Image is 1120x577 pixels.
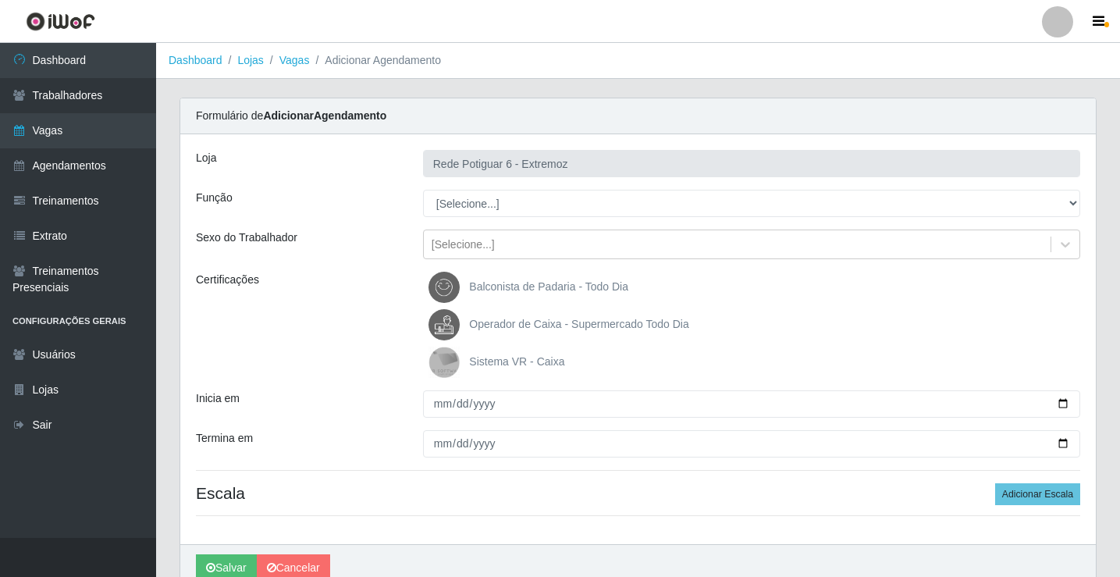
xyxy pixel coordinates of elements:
label: Termina em [196,430,253,447]
div: Formulário de [180,98,1096,134]
label: Inicia em [196,390,240,407]
strong: Adicionar Agendamento [263,109,386,122]
input: 00/00/0000 [423,390,1080,418]
a: Vagas [279,54,310,66]
label: Certificações [196,272,259,288]
img: Operador de Caixa - Supermercado Todo Dia [428,309,466,340]
label: Loja [196,150,216,166]
label: Sexo do Trabalhador [196,230,297,246]
a: Lojas [237,54,263,66]
img: Balconista de Padaria - Todo Dia [428,272,466,303]
div: [Selecione...] [432,237,495,253]
a: Dashboard [169,54,222,66]
nav: breadcrumb [156,43,1120,79]
label: Função [196,190,233,206]
li: Adicionar Agendamento [309,52,441,69]
span: Balconista de Padaria - Todo Dia [469,280,628,293]
button: Adicionar Escala [995,483,1080,505]
span: Sistema VR - Caixa [469,355,564,368]
img: Sistema VR - Caixa [428,347,466,378]
input: 00/00/0000 [423,430,1080,458]
span: Operador de Caixa - Supermercado Todo Dia [469,318,688,330]
img: CoreUI Logo [26,12,95,31]
h4: Escala [196,483,1080,503]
